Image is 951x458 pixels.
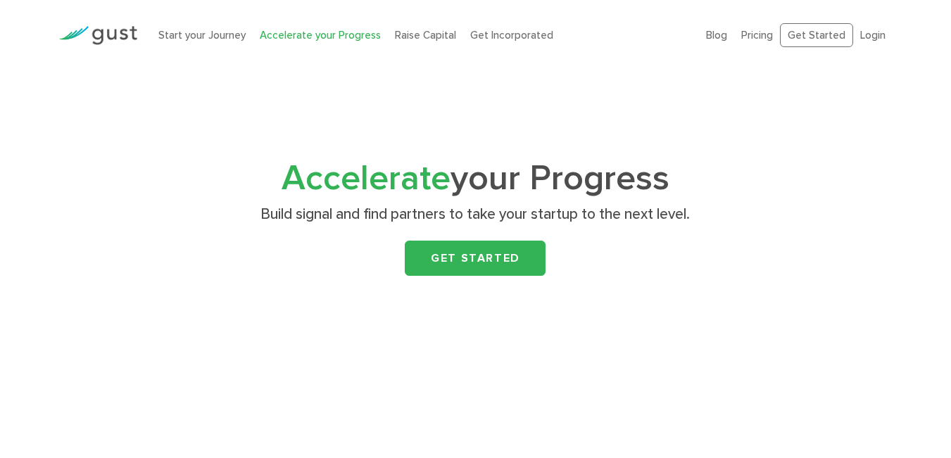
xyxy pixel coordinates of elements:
[158,29,246,42] a: Start your Journey
[282,158,451,199] span: Accelerate
[260,29,381,42] a: Accelerate your Progress
[470,29,553,42] a: Get Incorporated
[706,29,727,42] a: Blog
[197,163,753,195] h1: your Progress
[741,29,773,42] a: Pricing
[405,241,546,276] a: Get Started
[203,205,748,224] p: Build signal and find partners to take your startup to the next level.
[780,23,853,48] a: Get Started
[395,29,456,42] a: Raise Capital
[58,26,137,45] img: Gust Logo
[860,29,886,42] a: Login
